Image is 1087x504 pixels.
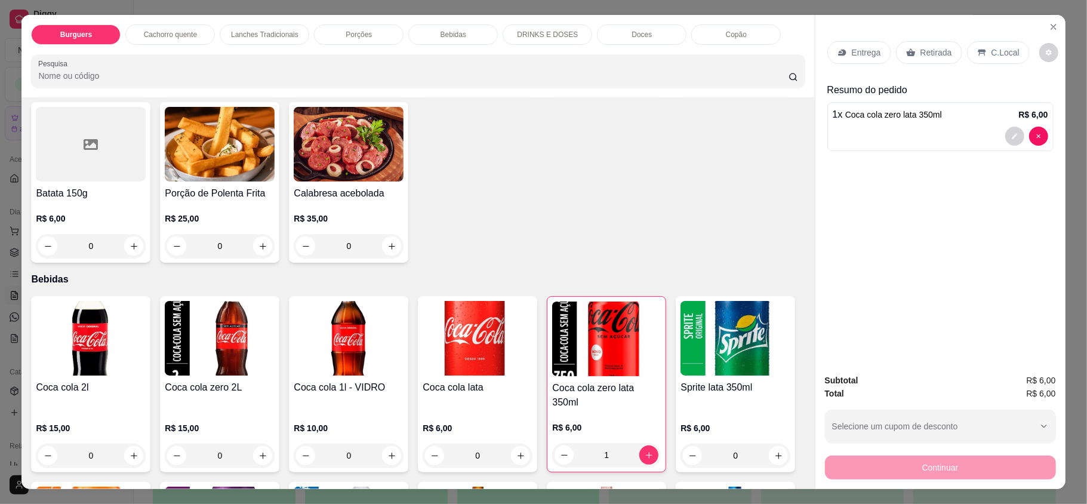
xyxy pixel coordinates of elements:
[167,236,186,256] button: decrease-product-quantity
[726,30,747,39] p: Copão
[60,30,92,39] p: Burguers
[517,30,578,39] p: DRINKS E DOSES
[253,236,272,256] button: increase-product-quantity
[1027,374,1056,387] span: R$ 6,00
[425,446,444,465] button: decrease-product-quantity
[36,186,146,201] h4: Batata 150g
[231,30,298,39] p: Lanches Tradicionais
[382,236,401,256] button: increase-product-quantity
[38,59,72,69] label: Pesquisa
[36,422,146,434] p: R$ 15,00
[680,301,790,376] img: product-image
[1019,109,1048,121] p: R$ 6,00
[38,70,788,82] input: Pesquisa
[441,30,466,39] p: Bebidas
[294,213,404,225] p: R$ 35,00
[683,446,702,465] button: decrease-product-quantity
[680,380,790,395] h4: Sprite lata 350ml
[511,446,530,465] button: increase-product-quantity
[165,380,275,395] h4: Coca cola zero 2L
[296,446,315,465] button: decrease-product-quantity
[294,380,404,395] h4: Coca cola 1l - VIDRO
[253,446,272,465] button: increase-product-quantity
[827,83,1054,97] p: Resumo do pedido
[36,301,146,376] img: product-image
[423,301,532,376] img: product-image
[1044,17,1063,36] button: Close
[294,107,404,182] img: product-image
[1005,127,1024,146] button: decrease-product-quantity
[296,236,315,256] button: decrease-product-quantity
[825,389,844,398] strong: Total
[144,30,197,39] p: Cachorro quente
[423,422,532,434] p: R$ 6,00
[294,422,404,434] p: R$ 10,00
[1039,43,1058,62] button: decrease-product-quantity
[920,47,952,59] p: Retirada
[165,301,275,376] img: product-image
[552,422,661,434] p: R$ 6,00
[825,376,858,385] strong: Subtotal
[165,213,275,225] p: R$ 25,00
[346,30,372,39] p: Porções
[294,301,404,376] img: product-image
[165,186,275,201] h4: Porção de Polenta Frita
[852,47,881,59] p: Entrega
[632,30,652,39] p: Doces
[825,410,1056,443] button: Selecione um cupom de desconto
[38,236,57,256] button: decrease-product-quantity
[294,186,404,201] h4: Calabresa acebolada
[423,380,532,395] h4: Coca cola lata
[124,446,143,465] button: increase-product-quantity
[552,302,661,376] img: product-image
[382,446,401,465] button: increase-product-quantity
[555,445,574,465] button: decrease-product-quantity
[833,107,942,122] p: 1 x
[36,380,146,395] h4: Coca cola 2l
[165,107,275,182] img: product-image
[845,110,942,119] span: Coca cola zero lata 350ml
[31,272,805,287] p: Bebidas
[165,422,275,434] p: R$ 15,00
[38,446,57,465] button: decrease-product-quantity
[639,445,658,465] button: increase-product-quantity
[1029,127,1048,146] button: decrease-product-quantity
[1027,387,1056,400] span: R$ 6,00
[991,47,1020,59] p: C.Local
[124,236,143,256] button: increase-product-quantity
[552,381,661,410] h4: Coca cola zero lata 350ml
[769,446,788,465] button: increase-product-quantity
[36,213,146,225] p: R$ 6,00
[680,422,790,434] p: R$ 6,00
[167,446,186,465] button: decrease-product-quantity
